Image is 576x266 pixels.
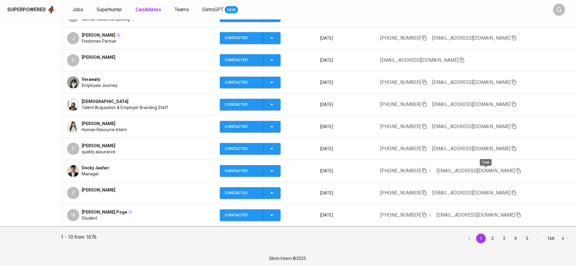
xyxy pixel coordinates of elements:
[320,212,370,218] p: [DATE]
[47,5,55,14] img: app logo
[82,76,100,82] span: Verawaty
[220,32,281,44] button: Contacted
[320,57,370,63] p: [DATE]
[553,4,565,16] div: G
[67,165,79,177] img: 90e078368e2ea6c1568598db65f566d0.jpg
[220,165,281,177] button: Contacted
[220,143,281,155] button: Contacted
[82,215,97,221] span: Student
[380,212,421,218] span: [PHONE_NUMBER]
[476,234,486,243] button: page 1
[72,6,84,14] a: Jobs
[67,187,79,199] div: E
[220,187,281,199] button: Contacted
[488,234,497,243] button: Go to page 2
[380,79,421,85] span: [PHONE_NUMBER]
[135,6,162,14] a: Candidates
[7,6,46,13] div: Superpowered
[380,124,421,129] span: [PHONE_NUMBER]
[225,77,258,88] div: Contacted
[175,7,189,12] span: Teams
[72,7,83,12] span: Jobs
[380,101,421,107] span: [PHONE_NUMBER]
[534,235,544,241] div: …
[380,146,421,151] span: [PHONE_NUMBER]
[432,35,510,41] span: [EMAIL_ADDRESS][DOMAIN_NAME]
[499,234,509,243] button: Go to page 3
[82,121,115,127] span: [PERSON_NAME]
[320,79,370,85] p: [DATE]
[432,124,510,129] span: [EMAIL_ADDRESS][DOMAIN_NAME]
[225,54,258,66] div: Contacted
[220,77,281,88] button: Contacted
[225,7,238,13] span: NEW
[225,99,258,111] div: Contacted
[82,143,115,149] span: [PERSON_NAME]
[380,57,458,63] span: [EMAIL_ADDRESS][DOMAIN_NAME]
[320,168,370,174] p: [DATE]
[432,79,510,85] span: [EMAIL_ADDRESS][DOMAIN_NAME]
[437,212,515,218] span: [EMAIL_ADDRESS][DOMAIN_NAME]
[82,38,117,44] span: Freshmen Partner
[67,98,79,111] img: 23fa6ab0f3d85faac95b65c6aeeed54c.png
[116,33,121,38] img: magic_wand.svg
[82,32,115,38] span: [PERSON_NAME]
[82,187,115,193] span: [PERSON_NAME]
[380,190,421,196] span: [PHONE_NUMBER]
[545,234,556,243] button: Go to page 168
[320,101,370,108] p: [DATE]
[464,234,569,243] nav: pagination navigation
[82,82,118,88] span: Employee Journey
[82,149,115,155] span: quality assurance
[511,234,520,243] button: Go to page 4
[437,168,515,174] span: [EMAIL_ADDRESS][DOMAIN_NAME]
[135,7,161,12] b: Candidates
[432,146,510,151] span: [EMAIL_ADDRESS][DOMAIN_NAME]
[380,168,421,174] span: [PHONE_NUMBER]
[320,35,370,41] p: [DATE]
[82,54,115,60] span: [PERSON_NAME]
[225,187,258,199] div: Contacted
[320,190,370,196] p: [DATE]
[320,146,370,152] p: [DATE]
[82,209,127,215] span: [PERSON_NAME] Poge
[220,209,281,221] button: Contacted
[67,54,79,66] div: D
[220,99,281,111] button: Contacted
[225,209,258,221] div: Contacted
[432,190,510,196] span: [EMAIL_ADDRESS][DOMAIN_NAME]
[220,54,281,66] button: Contacted
[82,105,168,111] span: Talent Acquisition & Employer Branding Staff
[225,143,258,155] div: Contacted
[220,121,281,133] button: Contacted
[175,6,190,14] a: Teams
[97,6,123,14] a: Superhunter
[7,5,55,14] a: Superpoweredapp logo
[558,234,568,243] button: Go to next page
[67,121,79,133] img: 520fe3ac0e0f82987fe65a0ad93f8499.jpg
[432,101,510,107] span: [EMAIL_ADDRESS][DOMAIN_NAME]
[225,121,258,133] div: Contacted
[522,234,532,243] button: Go to page 5
[82,165,109,171] span: Decky Jaufari
[225,32,258,44] div: Contacted
[61,234,97,243] p: 1 - 10 from 1676
[202,6,238,14] a: GlintsGPT NEW
[97,7,122,12] span: Superhunter
[202,7,223,12] span: GlintsGPT
[67,32,79,44] div: J
[82,127,127,133] span: Human Resource Intern
[320,124,370,130] p: [DATE]
[67,76,79,88] img: 19aad5f21cac7383007336ae241e5d3f.jpeg
[82,98,128,105] span: [DEMOGRAPHIC_DATA]
[225,165,258,177] div: Contacted
[67,209,79,221] div: W
[128,210,133,214] img: magic_wand.svg
[67,143,79,155] div: S
[82,171,99,177] span: Manager
[380,35,421,41] span: [PHONE_NUMBER]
